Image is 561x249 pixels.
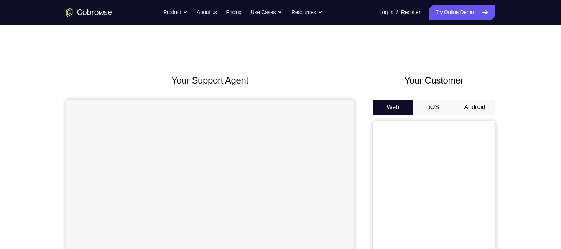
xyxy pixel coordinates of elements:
button: Android [454,100,495,115]
a: Log In [379,5,393,20]
button: Product [163,5,188,20]
a: Try Online Demo [429,5,495,20]
h2: Your Support Agent [66,74,354,87]
a: Go to the home page [66,8,112,17]
button: Use Cases [251,5,282,20]
button: Web [373,100,414,115]
a: Register [401,5,420,20]
button: iOS [413,100,454,115]
a: Pricing [226,5,241,20]
span: / [396,8,398,17]
h2: Your Customer [373,74,495,87]
button: Resources [291,5,322,20]
a: About us [197,5,217,20]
